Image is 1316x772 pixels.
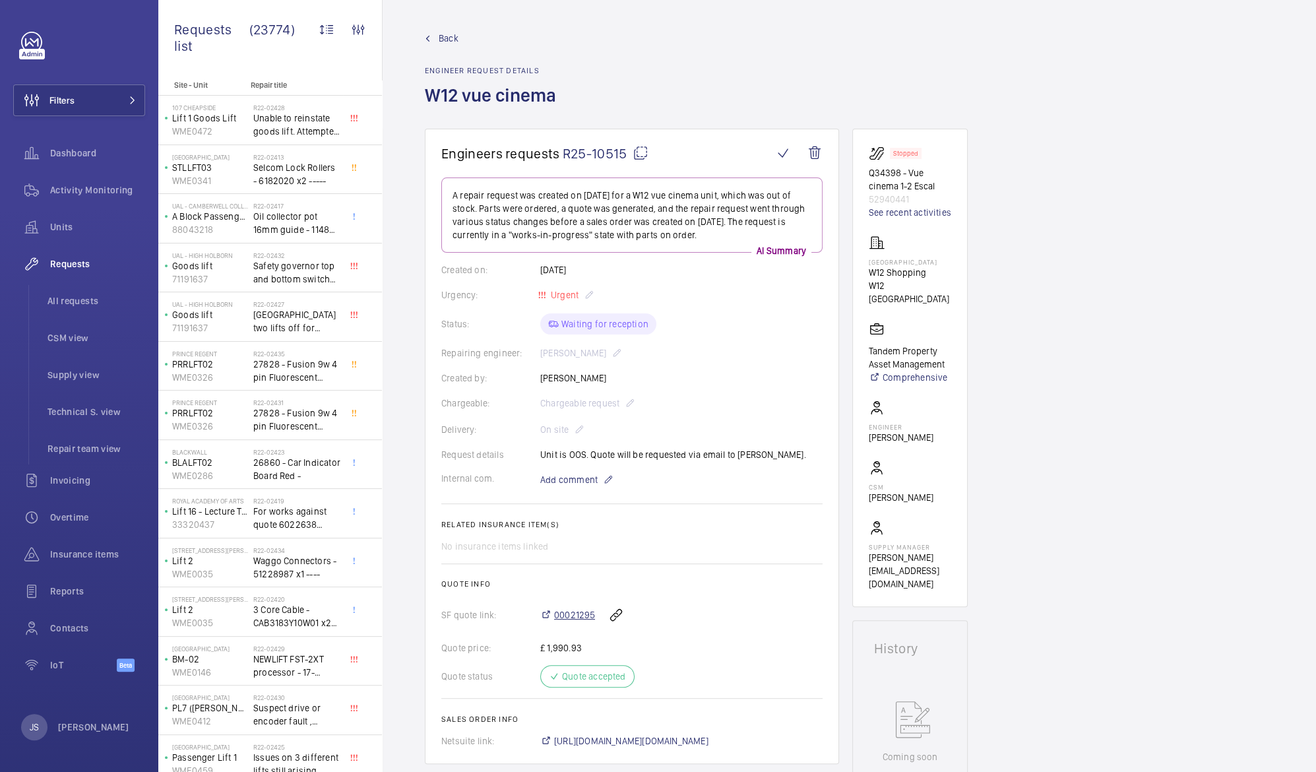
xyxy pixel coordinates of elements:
p: UAL - Camberwell College of Arts [172,202,248,210]
span: Repair team view [47,442,145,455]
img: escalator.svg [869,145,890,161]
p: BLALFT02 [172,456,248,469]
span: IoT [50,659,117,672]
p: [STREET_ADDRESS][PERSON_NAME] [172,595,248,603]
p: Goods lift [172,259,248,273]
p: WME0035 [172,567,248,581]
p: WME0326 [172,371,248,384]
span: Contacts [50,622,145,635]
span: Requests list [174,21,249,54]
span: CSM view [47,331,145,344]
span: Reports [50,585,145,598]
span: Units [50,220,145,234]
p: Lift 1 Goods Lift [172,112,248,125]
p: 52940441 [869,193,951,206]
span: Dashboard [50,146,145,160]
p: BM-02 [172,653,248,666]
a: See recent activities [869,206,951,219]
button: Filters [13,84,145,116]
h2: R22-02431 [253,399,340,406]
p: Q34398 - Vue cinema 1-2 Escal [869,166,951,193]
p: PRRLFT02 [172,406,248,420]
p: WME0146 [172,666,248,679]
p: Prince Regent [172,350,248,358]
span: For works against quote 6022638 @£2197.00 [253,505,340,531]
span: Activity Monitoring [50,183,145,197]
p: [PERSON_NAME] [869,431,933,444]
p: 71191637 [172,273,248,286]
p: JS [30,721,39,734]
p: [GEOGRAPHIC_DATA] [172,693,248,701]
h2: R22-02417 [253,202,340,210]
h2: R22-02429 [253,645,340,653]
p: [PERSON_NAME] [869,491,933,504]
h2: R22-02427 [253,300,340,308]
span: Oil collector pot 16mm guide - 11482 x2 [253,210,340,236]
h2: Engineer request details [425,66,564,75]
h2: Related insurance item(s) [441,520,823,529]
p: Stopped [893,151,918,156]
span: Beta [117,659,135,672]
p: A Block Passenger Lift 2 (B) L/H [172,210,248,223]
p: royal academy of arts [172,497,248,505]
span: 26860 - Car Indicator Board Red - [253,456,340,482]
h2: R22-02435 [253,350,340,358]
h2: R22-02434 [253,546,340,554]
p: WME0326 [172,420,248,433]
h2: R22-02428 [253,104,340,112]
p: WME0472 [172,125,248,138]
p: Goods lift [172,308,248,321]
h1: History [874,642,946,655]
span: 3 Core Cable - CAB3183Y10W01 x20 ----- [253,603,340,629]
span: NEWLIFT FST-2XT processor - 17-02000003 1021,00 euros x1 [253,653,340,679]
h2: R22-02423 [253,448,340,456]
p: Coming soon [882,750,937,763]
a: 00021295 [540,608,595,622]
p: UAL - High Holborn [172,251,248,259]
h2: R22-02419 [253,497,340,505]
p: Engineer [869,423,933,431]
p: 33320437 [172,518,248,531]
p: 71191637 [172,321,248,335]
span: Engineers requests [441,145,560,162]
p: A repair request was created on [DATE] for a W12 vue cinema unit, which was out of stock. Parts w... [453,189,811,241]
p: [GEOGRAPHIC_DATA] [869,258,951,266]
p: UAL - High Holborn [172,300,248,308]
h1: W12 vue cinema [425,83,564,129]
span: Supply view [47,368,145,381]
p: WME0341 [172,174,248,187]
p: WME0035 [172,616,248,629]
span: Requests [50,257,145,271]
span: Invoicing [50,474,145,487]
a: Comprehensive [869,371,951,384]
p: Tandem Property Asset Management [869,344,951,371]
span: Overtime [50,511,145,524]
p: [PERSON_NAME] [58,721,129,734]
p: Lift 16 - Lecture Theater Disabled Lift ([PERSON_NAME]) ([GEOGRAPHIC_DATA] ) [172,505,248,518]
span: Add comment [540,473,598,486]
p: Lift 2 [172,603,248,616]
p: WME0286 [172,469,248,482]
p: PL7 ([PERSON_NAME]) DONT SERVICE [172,701,248,715]
a: [URL][DOMAIN_NAME][DOMAIN_NAME] [540,734,708,748]
span: 27828 - Fusion 9w 4 pin Fluorescent Lamp / Bulb - Used on Prince regent lift No2 car top test con... [253,406,340,433]
p: Passenger Lift 1 [172,751,248,764]
span: Selcom Lock Rollers - 6182020 x2 ----- [253,161,340,187]
span: 27828 - Fusion 9w 4 pin Fluorescent Lamp / Bulb - Used on Prince regent lift No2 car top test con... [253,358,340,384]
p: Site - Unit [158,80,245,90]
p: 88043218 [172,223,248,236]
h2: R22-02413 [253,153,340,161]
p: [GEOGRAPHIC_DATA] [172,153,248,161]
p: W12 [GEOGRAPHIC_DATA] [869,279,951,306]
span: Technical S. view [47,405,145,418]
h2: Sales order info [441,715,823,724]
span: R25-10515 [563,145,648,162]
h2: R22-02430 [253,693,340,701]
span: Waggo Connectors - 51228987 x1 ---- [253,554,340,581]
h2: Quote info [441,579,823,589]
p: WME0412 [172,715,248,728]
span: Filters [49,94,75,107]
span: 00021295 [554,608,595,622]
p: [GEOGRAPHIC_DATA] [172,645,248,653]
h2: R22-02425 [253,743,340,751]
